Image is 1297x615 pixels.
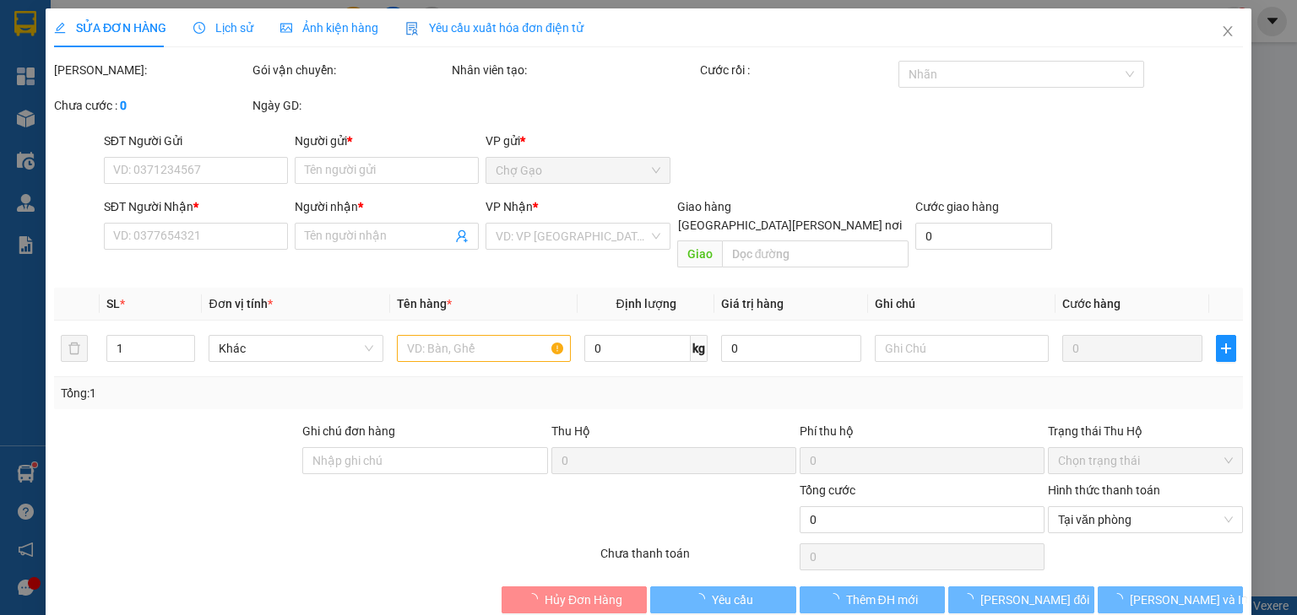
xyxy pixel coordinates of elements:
[405,21,583,35] span: Yêu cầu xuất hóa đơn điện tử
[545,591,622,609] span: Hủy Đơn Hàng
[54,22,66,34] span: edit
[452,61,697,79] div: Nhân viên tạo:
[486,200,533,213] span: VP Nhận
[800,586,946,613] button: Thêm ĐH mới
[599,544,797,574] div: Chưa thanh toán
[1048,422,1243,440] div: Trạng thái Thu Hộ
[193,22,205,34] span: clock-circle
[691,335,708,362] span: kg
[676,200,730,213] span: Giao hàng
[252,96,448,115] div: Ngày GD:
[676,240,721,267] span: Giao
[79,80,307,110] text: CGTLT1508250064
[54,61,249,79] div: [PERSON_NAME]:
[526,593,545,605] span: loading
[1130,591,1248,609] span: [PERSON_NAME] và In
[61,335,88,362] button: delete
[405,22,419,35] img: icon
[397,297,452,310] span: Tên hàng
[962,593,980,605] span: loading
[616,297,676,310] span: Định lượng
[104,132,288,150] div: SĐT Người Gửi
[800,483,855,497] span: Tổng cước
[915,223,1052,250] input: Cước giao hàng
[551,424,589,438] span: Thu Hộ
[280,22,292,34] span: picture
[1058,507,1233,532] span: Tại văn phòng
[106,297,120,310] span: SL
[721,240,909,267] input: Dọc đường
[9,121,376,165] div: Chợ Gạo
[193,21,253,35] span: Lịch sử
[219,336,372,361] span: Khác
[1048,483,1160,497] label: Hình thức thanh toán
[252,61,448,79] div: Gói vận chuyển:
[486,132,670,150] div: VP gửi
[61,384,502,402] div: Tổng: 1
[948,586,1094,613] button: [PERSON_NAME] đổi
[1217,342,1235,355] span: plus
[980,591,1089,609] span: [PERSON_NAME] đổi
[700,61,895,79] div: Cước rồi :
[845,591,917,609] span: Thêm ĐH mới
[455,229,469,243] span: user-add
[104,197,288,216] div: SĐT Người Nhận
[875,335,1049,362] input: Ghi Chú
[54,21,166,35] span: SỬA ĐƠN HÀNG
[280,21,378,35] span: Ảnh kiện hàng
[650,586,796,613] button: Yêu cầu
[397,335,571,362] input: VD: Bàn, Ghế
[693,593,712,605] span: loading
[1062,297,1121,310] span: Cước hàng
[496,158,659,183] span: Chợ Gạo
[1062,335,1202,362] input: 0
[671,216,909,235] span: [GEOGRAPHIC_DATA][PERSON_NAME] nơi
[915,200,999,213] label: Cước giao hàng
[295,132,479,150] div: Người gửi
[209,297,272,310] span: Đơn vị tính
[295,197,479,216] div: Người nhận
[302,424,395,438] label: Ghi chú đơn hàng
[721,297,784,310] span: Giá trị hàng
[1221,24,1235,38] span: close
[1058,448,1233,473] span: Chọn trạng thái
[1111,593,1130,605] span: loading
[302,447,547,474] input: Ghi chú đơn hàng
[827,593,845,605] span: loading
[1216,335,1236,362] button: plus
[502,586,648,613] button: Hủy Đơn Hàng
[800,422,1045,447] div: Phí thu hộ
[712,591,753,609] span: Yêu cầu
[1204,8,1251,56] button: Close
[1098,586,1244,613] button: [PERSON_NAME] và In
[54,96,249,115] div: Chưa cước :
[120,99,127,112] b: 0
[868,288,1056,321] th: Ghi chú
